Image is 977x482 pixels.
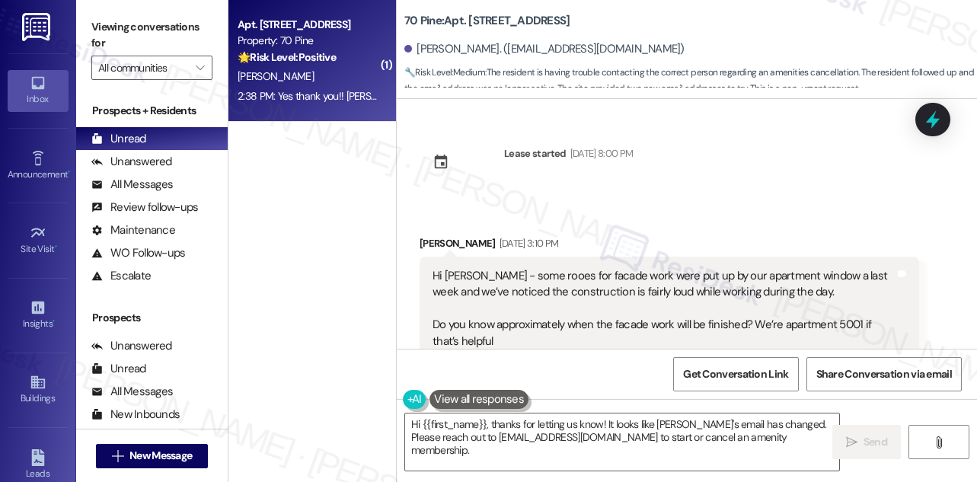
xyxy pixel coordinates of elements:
span: • [55,241,57,252]
a: Buildings [8,369,69,410]
div: Unread [91,131,146,147]
img: ResiDesk Logo [22,13,53,41]
a: Site Visit • [8,220,69,261]
button: New Message [96,444,209,468]
div: [DATE] 3:10 PM [496,235,559,251]
div: Hi [PERSON_NAME] - some rooes for facade work were put up by our apartment window a last week and... [433,268,895,350]
div: All Messages [91,384,173,400]
button: Get Conversation Link [673,357,798,391]
input: All communities [98,56,188,80]
i:  [196,62,204,74]
b: 70 Pine: Apt. [STREET_ADDRESS] [404,13,570,29]
a: Insights • [8,295,69,336]
div: [PERSON_NAME] [420,235,919,257]
a: Inbox [8,70,69,111]
textarea: Hi {{first_name}}, thanks for letting us know! It looks like [PERSON_NAME]'s email has changed. P... [405,413,839,471]
strong: 🔧 Risk Level: Medium [404,66,485,78]
div: All Messages [91,177,173,193]
span: [PERSON_NAME] [238,69,314,83]
div: [PERSON_NAME]. ([EMAIL_ADDRESS][DOMAIN_NAME]) [404,41,685,57]
div: Review follow-ups [91,200,198,215]
span: • [68,167,70,177]
label: Viewing conversations for [91,15,212,56]
button: Send [832,425,902,459]
button: Share Conversation via email [806,357,962,391]
div: Apt. [STREET_ADDRESS] [238,17,378,33]
div: Prospects + Residents [76,103,228,119]
div: Property: 70 Pine [238,33,378,49]
span: Send [864,434,887,450]
i:  [112,450,123,462]
span: Get Conversation Link [683,366,788,382]
span: : The resident is having trouble contacting the correct person regarding an amenities cancellatio... [404,65,977,97]
div: Lease started [504,145,567,161]
div: 2:38 PM: Yes thank you!! [PERSON_NAME] sent it to [PERSON_NAME] who wad able to cancel it. [238,89,659,103]
div: [DATE] 8:00 PM [567,145,634,161]
div: Unread [91,361,146,377]
span: Share Conversation via email [816,366,952,382]
div: Escalate [91,268,151,284]
strong: 🌟 Risk Level: Positive [238,50,336,64]
div: Prospects [76,310,228,326]
div: New Inbounds [91,407,180,423]
i:  [846,436,857,448]
div: Unanswered [91,154,172,170]
span: • [53,316,55,327]
span: New Message [129,448,192,464]
div: Unanswered [91,338,172,354]
i:  [933,436,944,448]
div: Maintenance [91,222,175,238]
div: WO Follow-ups [91,245,185,261]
